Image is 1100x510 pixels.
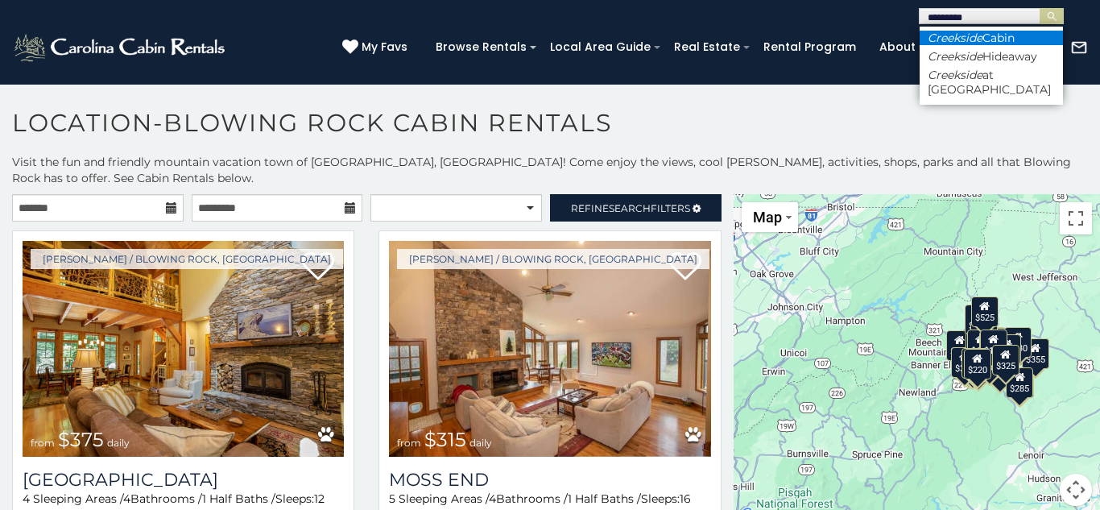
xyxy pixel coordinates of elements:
[920,68,1063,97] li: at [GEOGRAPHIC_DATA]
[31,437,55,449] span: from
[986,353,1014,384] div: $200
[994,334,1021,365] div: $226
[967,330,995,360] div: $675
[928,49,982,64] em: Creekside
[609,202,651,214] span: Search
[1004,327,1032,358] div: $930
[469,437,492,449] span: daily
[928,31,982,45] em: Creekside
[571,202,690,214] span: Refine Filters
[568,491,641,506] span: 1 Half Baths /
[202,491,275,506] span: 1 Half Baths /
[23,241,344,457] img: Mountain Song Lodge
[23,491,30,506] span: 4
[397,437,421,449] span: from
[397,249,709,269] a: [PERSON_NAME] / Blowing Rock, [GEOGRAPHIC_DATA]
[31,249,343,269] a: [PERSON_NAME] / Blowing Rock, [GEOGRAPHIC_DATA]
[1060,202,1092,234] button: Toggle fullscreen view
[389,491,395,506] span: 5
[389,241,710,457] img: Moss End
[742,202,798,232] button: Change map style
[961,347,989,378] div: $165
[23,241,344,457] a: Mountain Song Lodge from $375 daily
[666,35,748,60] a: Real Estate
[12,31,230,64] img: White-1-2.png
[964,348,991,379] div: $220
[965,304,992,334] div: $320
[920,49,1063,64] li: Hideaway
[424,428,466,451] span: $315
[542,35,659,60] a: Local Area Guide
[755,35,864,60] a: Rental Program
[1060,474,1092,506] button: Map camera controls
[1022,338,1049,369] div: $355
[58,428,104,451] span: $375
[871,35,924,60] a: About
[107,437,130,449] span: daily
[965,351,992,382] div: $275
[23,469,344,491] h3: Mountain Song Lodge
[550,194,722,222] a: RefineSearchFilters
[342,39,411,56] a: My Favs
[1070,39,1088,56] img: mail-regular-white.png
[428,35,535,60] a: Browse Rentals
[314,491,325,506] span: 12
[489,491,496,506] span: 4
[920,31,1063,45] li: Cabin
[362,39,407,56] span: My Favs
[971,296,999,326] div: $525
[389,241,710,457] a: Moss End from $315 daily
[984,327,1011,358] div: $200
[992,344,1019,375] div: $325
[23,469,344,491] a: [GEOGRAPHIC_DATA]
[753,209,782,226] span: Map
[680,491,691,506] span: 16
[1007,367,1034,397] div: $285
[980,329,1007,359] div: $150
[123,491,130,506] span: 4
[946,330,974,361] div: $400
[928,68,982,82] em: Creekside
[389,469,710,491] a: Moss End
[951,346,978,377] div: $375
